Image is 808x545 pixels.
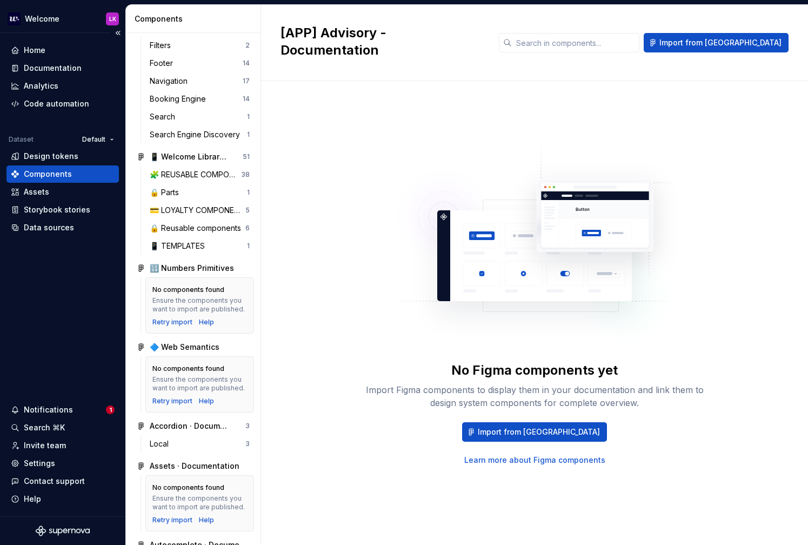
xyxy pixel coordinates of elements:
a: Components [6,165,119,183]
a: 🧩 REUSABLE COMPONENTS38 [145,166,254,183]
div: Welcome [25,14,59,24]
a: Local3 [145,435,254,453]
div: Import Figma components to display them in your documentation and link them to design system comp... [362,383,707,409]
div: Search ⌘K [24,422,65,433]
div: 1 [247,242,250,250]
div: 1 [247,112,250,121]
div: Storybook stories [24,204,90,215]
button: Search ⌘K [6,419,119,436]
div: Search [150,111,179,122]
div: 📱 Welcome Library [App] [150,151,230,162]
div: 14 [243,59,250,68]
img: 605a6a57-6d48-4b1b-b82b-b0bc8b12f237.png [8,12,21,25]
div: Search Engine Discovery [150,129,244,140]
div: Documentation [24,63,82,74]
div: No components found [152,483,224,492]
a: Navigation17 [145,72,254,90]
a: 💳 LOYALTY COMPONENTS5 [145,202,254,219]
div: Contact support [24,476,85,487]
div: Accordion · Documentation [150,421,230,431]
a: Design tokens [6,148,119,165]
a: Data sources [6,219,119,236]
a: Home [6,42,119,59]
a: 🔒 Parts1 [145,184,254,201]
a: Help [199,318,214,327]
div: 1 [247,188,250,197]
div: 1 [247,130,250,139]
div: Footer [150,58,177,69]
a: Learn more about Figma components [464,455,605,466]
a: 📱 TEMPLATES1 [145,237,254,255]
a: Search Engine Discovery1 [145,126,254,143]
div: Invite team [24,440,66,451]
a: Help [199,516,214,524]
button: Collapse sidebar [110,25,125,41]
button: Retry import [152,516,192,524]
button: Retry import [152,397,192,406]
div: Components [135,14,256,24]
button: Contact support [6,473,119,490]
div: Analytics [24,81,58,91]
button: Notifications1 [6,401,119,418]
a: Supernova Logo [36,526,90,536]
a: Footer14 [145,55,254,72]
span: 1 [106,406,115,414]
a: Booking Engine14 [145,90,254,108]
a: Search1 [145,108,254,125]
div: No components found [152,285,224,294]
div: Assets · Documentation [150,461,239,471]
span: Import from [GEOGRAPHIC_DATA] [659,37,782,48]
a: 📱 Welcome Library [App]51 [132,148,254,165]
div: Filters [150,40,175,51]
div: 🔷 Web Semantics [150,342,219,353]
div: Components [24,169,72,180]
button: Import from [GEOGRAPHIC_DATA] [462,422,607,442]
div: Data sources [24,222,74,233]
div: 💳 LOYALTY COMPONENTS [150,205,245,216]
a: Storybook stories [6,201,119,218]
a: Invite team [6,437,119,454]
div: 2 [245,41,250,50]
a: Help [199,397,214,406]
div: Dataset [9,135,34,144]
button: Help [6,490,119,508]
div: Settings [24,458,55,469]
a: Settings [6,455,119,472]
a: Code automation [6,95,119,112]
a: Assets [6,183,119,201]
div: 51 [243,152,250,161]
div: 5 [245,206,250,215]
button: Import from [GEOGRAPHIC_DATA] [644,33,789,52]
button: WelcomeLK [2,7,123,30]
div: 🔒 Reusable components [150,223,245,234]
div: Assets [24,187,49,197]
div: 38 [241,170,250,179]
div: 3 [245,422,250,430]
div: Booking Engine [150,94,210,104]
a: Accordion · Documentation3 [132,417,254,435]
a: Analytics [6,77,119,95]
div: Ensure the components you want to import are published. [152,375,247,393]
div: No components found [152,364,224,373]
span: Import from [GEOGRAPHIC_DATA] [478,427,600,437]
div: Ensure the components you want to import are published. [152,296,247,314]
div: Home [24,45,45,56]
div: 🔢 Numbers Primitives [150,263,234,274]
div: 3 [245,440,250,448]
div: 14 [243,95,250,103]
div: Local [150,438,173,449]
a: 🔢 Numbers Primitives [132,260,254,277]
div: Design tokens [24,151,78,162]
a: 🔷 Web Semantics [132,338,254,356]
button: Default [77,132,119,147]
input: Search in components... [512,33,639,52]
span: Default [82,135,105,144]
div: 17 [243,77,250,85]
h2: [APP] Advisory - Documentation [281,24,486,59]
div: No Figma components yet [451,362,618,379]
div: Code automation [24,98,89,109]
